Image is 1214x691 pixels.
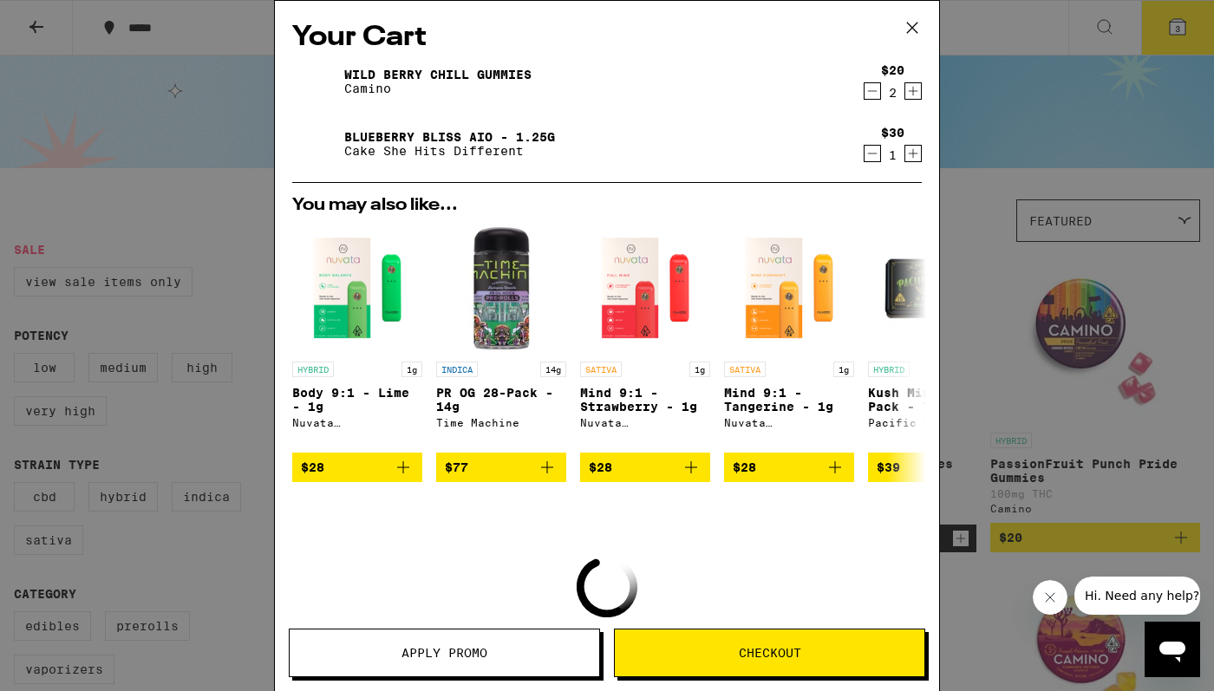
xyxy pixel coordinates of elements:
[733,460,756,474] span: $28
[301,460,324,474] span: $28
[292,120,341,168] img: Blueberry Bliss AIO - 1.25g
[344,130,555,144] a: Blueberry Bliss AIO - 1.25g
[868,362,910,377] p: HYBRID
[739,647,801,659] span: Checkout
[292,223,422,453] a: Open page for Body 9:1 - Lime - 1g from Nuvata (CA)
[724,223,854,453] a: Open page for Mind 9:1 - Tangerine - 1g from Nuvata (CA)
[445,460,468,474] span: $77
[864,145,881,162] button: Decrement
[292,57,341,106] img: Wild Berry Chill Gummies
[614,629,925,677] button: Checkout
[868,417,998,428] div: Pacific Stone
[540,362,566,377] p: 14g
[904,82,922,100] button: Increment
[868,386,998,414] p: Kush Mints 14-Pack - 7g
[724,453,854,482] button: Add to bag
[868,223,998,453] a: Open page for Kush Mints 14-Pack - 7g from Pacific Stone
[401,362,422,377] p: 1g
[589,460,612,474] span: $28
[436,223,566,353] img: Time Machine - PR OG 28-Pack - 14g
[580,223,710,353] img: Nuvata (CA) - Mind 9:1 - Strawberry - 1g
[864,82,881,100] button: Decrement
[724,386,854,414] p: Mind 9:1 - Tangerine - 1g
[344,144,555,158] p: Cake She Hits Different
[436,453,566,482] button: Add to bag
[401,647,487,659] span: Apply Promo
[881,148,904,162] div: 1
[881,126,904,140] div: $30
[289,629,600,677] button: Apply Promo
[881,86,904,100] div: 2
[292,18,922,57] h2: Your Cart
[877,460,900,474] span: $39
[724,417,854,428] div: Nuvata ([GEOGRAPHIC_DATA])
[436,386,566,414] p: PR OG 28-Pack - 14g
[292,197,922,214] h2: You may also like...
[580,223,710,453] a: Open page for Mind 9:1 - Strawberry - 1g from Nuvata (CA)
[292,386,422,414] p: Body 9:1 - Lime - 1g
[436,223,566,453] a: Open page for PR OG 28-Pack - 14g from Time Machine
[904,145,922,162] button: Increment
[1145,622,1200,677] iframe: Button to launch messaging window
[881,63,904,77] div: $20
[724,223,854,353] img: Nuvata (CA) - Mind 9:1 - Tangerine - 1g
[436,417,566,428] div: Time Machine
[580,362,622,377] p: SATIVA
[292,453,422,482] button: Add to bag
[1033,580,1067,615] iframe: Close message
[868,453,998,482] button: Add to bag
[292,223,422,353] img: Nuvata (CA) - Body 9:1 - Lime - 1g
[344,81,532,95] p: Camino
[1074,577,1200,615] iframe: Message from company
[833,362,854,377] p: 1g
[436,362,478,377] p: INDICA
[689,362,710,377] p: 1g
[724,362,766,377] p: SATIVA
[580,386,710,414] p: Mind 9:1 - Strawberry - 1g
[580,453,710,482] button: Add to bag
[344,68,532,81] a: Wild Berry Chill Gummies
[580,417,710,428] div: Nuvata ([GEOGRAPHIC_DATA])
[292,417,422,428] div: Nuvata ([GEOGRAPHIC_DATA])
[868,223,998,353] img: Pacific Stone - Kush Mints 14-Pack - 7g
